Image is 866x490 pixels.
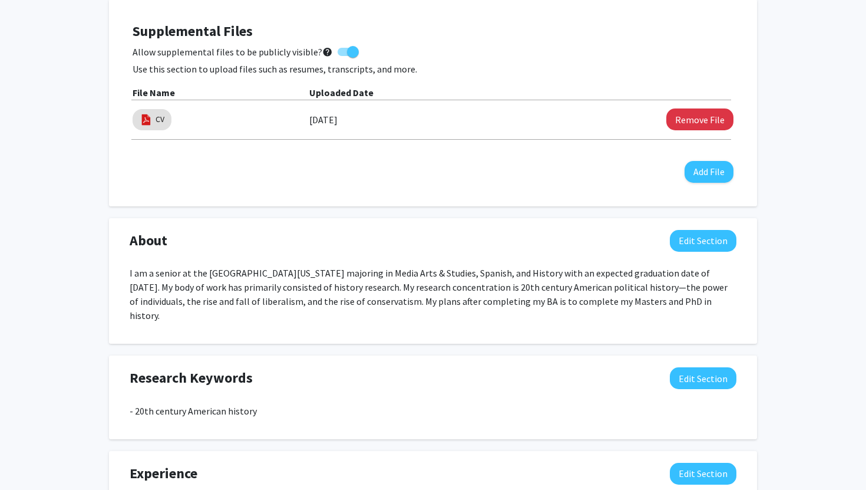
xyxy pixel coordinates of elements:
[130,404,736,418] p: - 20th century American history
[133,45,333,59] span: Allow supplemental files to be publicly visible?
[130,367,253,389] span: Research Keywords
[140,113,153,126] img: pdf_icon.png
[156,113,164,126] a: CV
[309,110,338,130] label: [DATE]
[666,108,733,130] button: Remove CV File
[130,230,167,251] span: About
[670,230,736,252] button: Edit About
[133,23,733,40] h4: Supplemental Files
[670,463,736,485] button: Edit Experience
[9,437,50,481] iframe: Chat
[133,62,733,76] p: Use this section to upload files such as resumes, transcripts, and more.
[685,161,733,183] button: Add File
[133,87,175,98] b: File Name
[322,45,333,59] mat-icon: help
[130,463,197,484] span: Experience
[309,87,373,98] b: Uploaded Date
[670,367,736,389] button: Edit Research Keywords
[130,266,736,323] p: I am a senior at the [GEOGRAPHIC_DATA][US_STATE] majoring in Media Arts & Studies, Spanish, and H...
